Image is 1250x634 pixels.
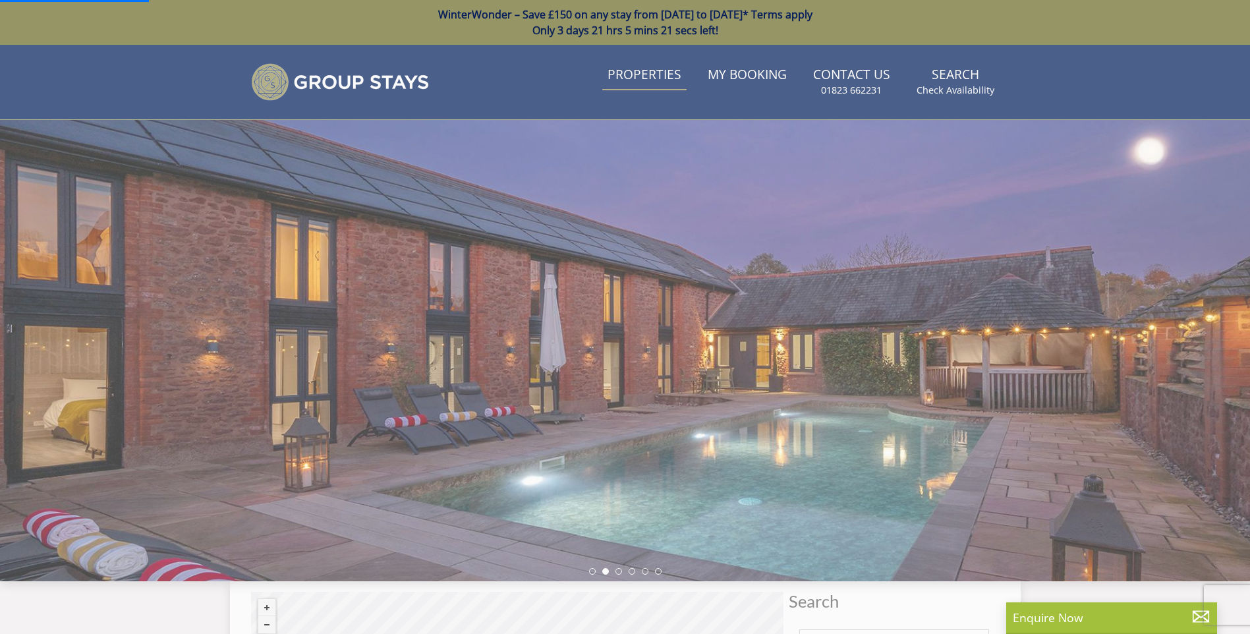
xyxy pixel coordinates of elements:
small: 01823 662231 [821,84,882,97]
a: Properties [602,61,687,90]
small: Check Availability [917,84,994,97]
a: Contact Us01823 662231 [808,61,895,103]
span: Search [789,592,1000,610]
a: My Booking [702,61,792,90]
a: SearchCheck Availability [911,61,1000,103]
img: Group Stays [251,63,429,101]
p: Enquire Now [1013,609,1210,626]
button: Zoom out [258,616,275,633]
span: Only 3 days 21 hrs 5 mins 21 secs left! [532,23,718,38]
button: Zoom in [258,599,275,616]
